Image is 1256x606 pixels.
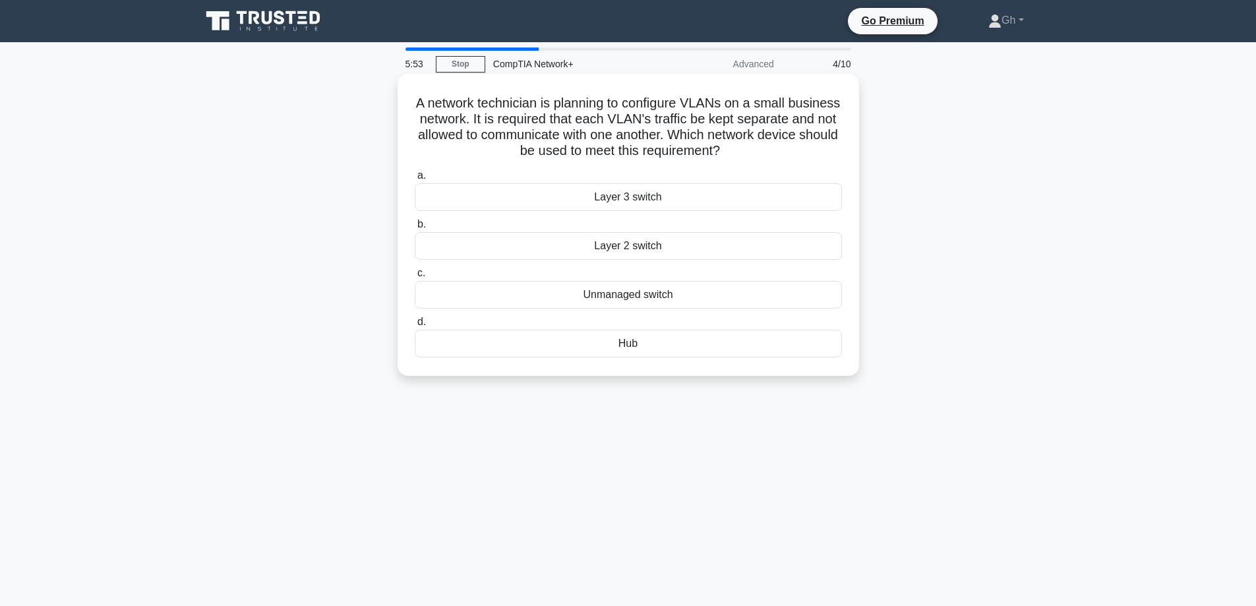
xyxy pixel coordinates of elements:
span: d. [417,316,426,327]
div: CompTIA Network+ [485,51,667,77]
span: b. [417,218,426,229]
a: Stop [436,56,485,73]
div: 5:53 [398,51,436,77]
div: Layer 2 switch [415,232,842,260]
div: Advanced [667,51,782,77]
div: 4/10 [782,51,859,77]
a: Go Premium [853,13,932,29]
div: Unmanaged switch [415,281,842,309]
span: a. [417,169,426,181]
span: c. [417,267,425,278]
div: Layer 3 switch [415,183,842,211]
h5: A network technician is planning to configure VLANs on a small business network. It is required t... [413,95,843,160]
div: Hub [415,330,842,357]
a: Gh [957,7,1055,34]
